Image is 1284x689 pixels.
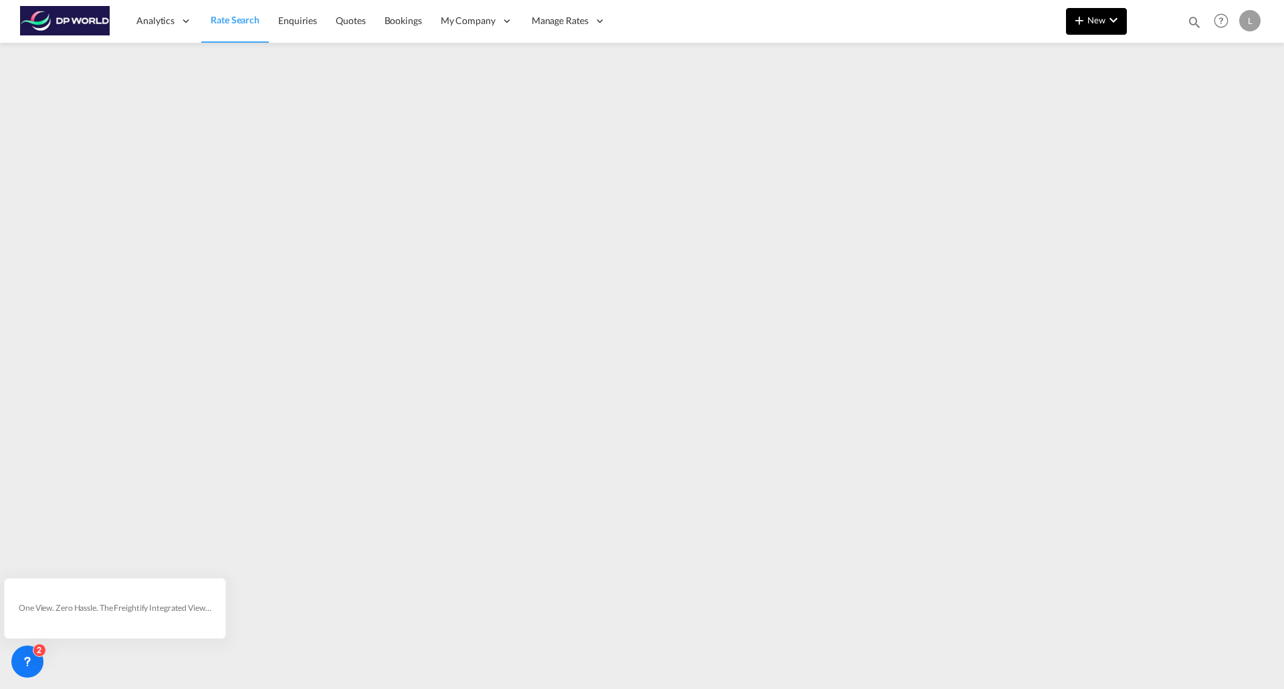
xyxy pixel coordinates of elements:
[1210,9,1233,32] span: Help
[211,14,259,25] span: Rate Search
[20,6,110,36] img: c08ca190194411f088ed0f3ba295208c.png
[1066,8,1127,35] button: icon-plus 400-fgNewicon-chevron-down
[1071,15,1121,25] span: New
[136,14,175,27] span: Analytics
[441,14,496,27] span: My Company
[1239,10,1261,31] div: L
[1187,15,1202,35] div: icon-magnify
[532,14,588,27] span: Manage Rates
[1071,12,1087,28] md-icon: icon-plus 400-fg
[1187,15,1202,29] md-icon: icon-magnify
[1105,12,1121,28] md-icon: icon-chevron-down
[336,15,365,26] span: Quotes
[278,15,317,26] span: Enquiries
[1210,9,1239,33] div: Help
[385,15,422,26] span: Bookings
